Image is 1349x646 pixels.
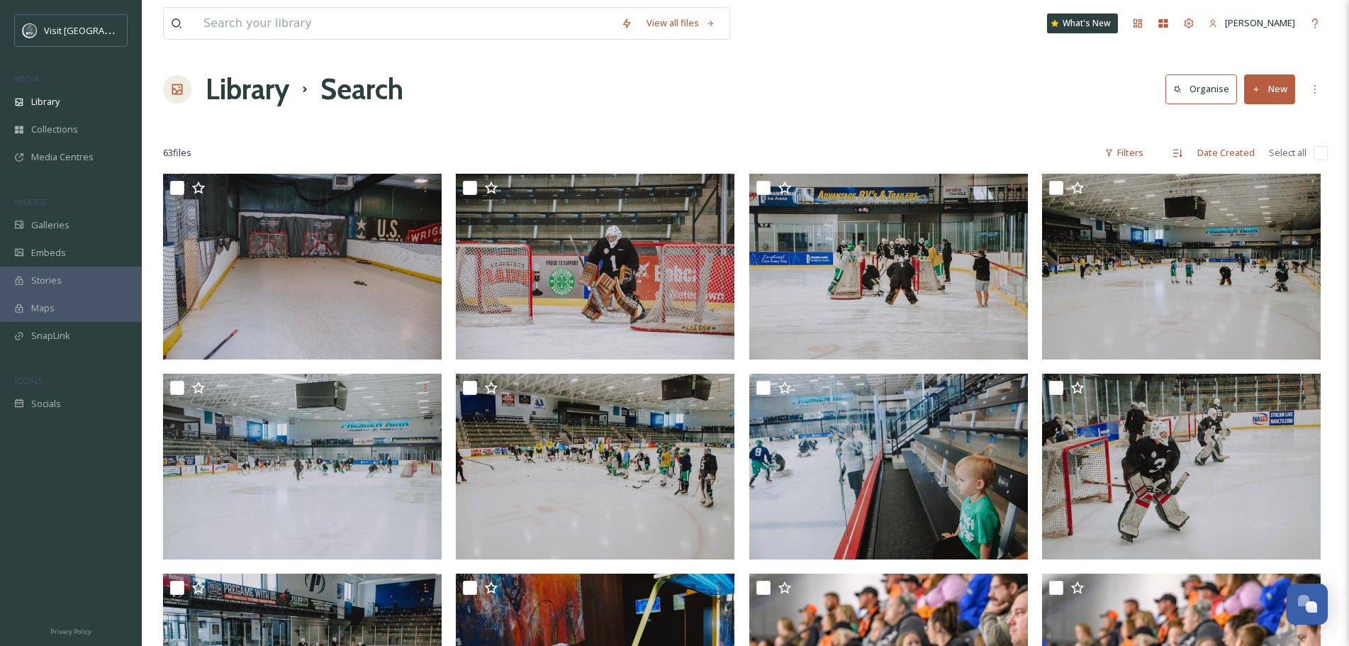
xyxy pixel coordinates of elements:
[1165,74,1237,104] button: Organise
[1097,139,1151,167] div: Filters
[44,23,154,37] span: Visit [GEOGRAPHIC_DATA]
[456,374,734,559] img: EKJ_0252.jpg
[14,196,47,207] span: WIDGETS
[1042,174,1321,360] img: EKJ_0238.jpg
[206,68,289,111] a: Library
[14,375,43,386] span: SOCIALS
[1287,584,1328,625] button: Open Chat
[50,627,91,636] span: Privacy Policy
[31,246,66,260] span: Embeds
[1269,146,1306,160] span: Select all
[1244,74,1295,104] button: New
[1047,13,1118,33] a: What's New
[31,218,69,232] span: Galleries
[639,9,722,37] a: View all files
[1042,374,1321,559] img: EKJ_0250.jpg
[14,73,39,84] span: MEDIA
[163,374,442,559] img: EKJ_0223.jpg
[163,146,191,160] span: 63 file s
[196,8,614,39] input: Search your library
[749,374,1028,559] img: EKJ_0240.jpg
[749,174,1028,360] img: EKJ_0237.jpg
[163,174,442,360] img: EKJ_02317.jpg
[31,123,78,136] span: Collections
[1225,16,1295,29] span: [PERSON_NAME]
[1165,74,1244,104] a: Organise
[1202,9,1302,37] a: [PERSON_NAME]
[456,174,734,360] img: EKJ_0231.jpg
[31,301,55,315] span: Maps
[320,68,403,111] h1: Search
[31,397,61,411] span: Socials
[31,274,62,287] span: Stories
[31,150,94,164] span: Media Centres
[31,329,70,343] span: SnapLink
[31,95,60,108] span: Library
[50,622,91,639] a: Privacy Policy
[23,23,37,38] img: watertown-convention-and-visitors-bureau.jpg
[1190,139,1262,167] div: Date Created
